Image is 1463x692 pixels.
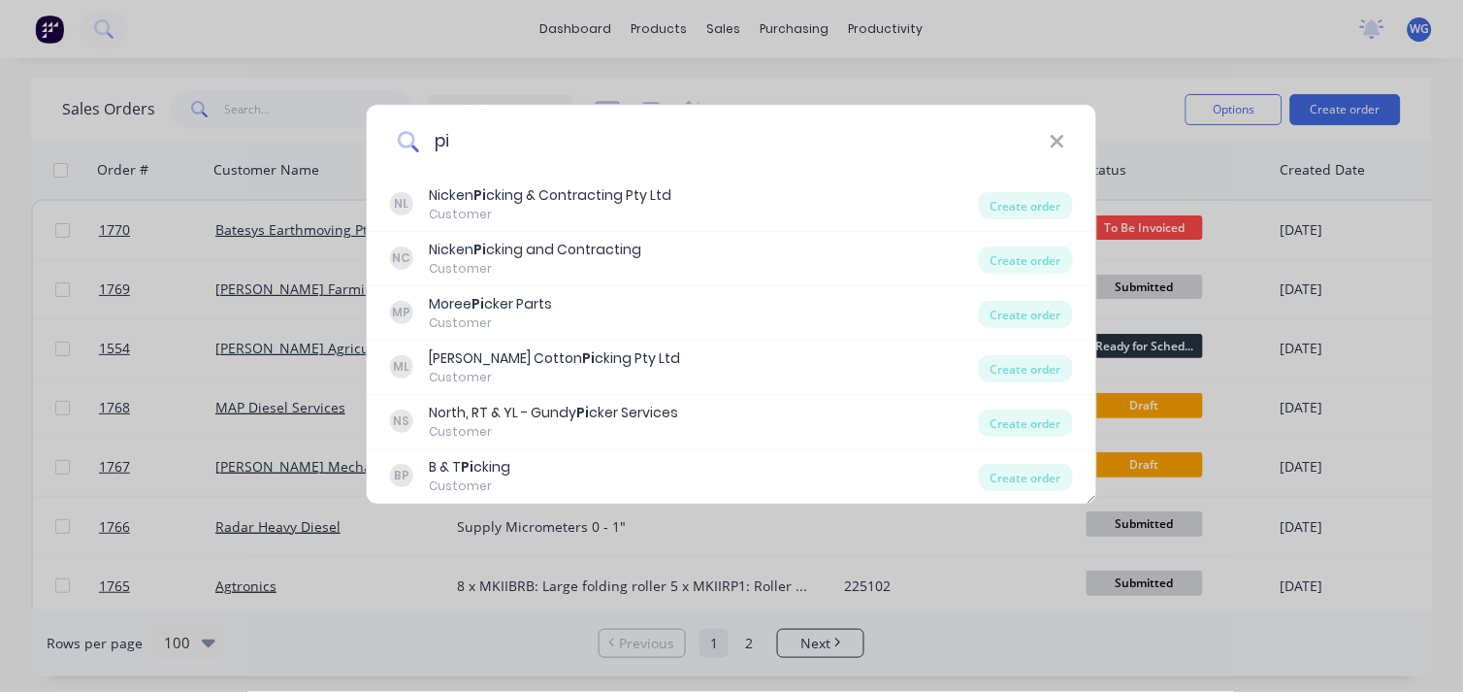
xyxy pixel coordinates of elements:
b: Pi [473,240,486,259]
b: Pi [473,185,486,205]
div: Nicken cking and Contracting [429,240,641,260]
b: Pi [461,457,473,477]
div: Customer [429,260,641,278]
div: North, RT & YL - Gundy cker Services [429,403,678,423]
div: Customer [429,478,510,495]
div: Create order [979,410,1073,437]
b: Pi [471,294,484,313]
div: Customer [429,314,552,332]
div: Nicken cking & Contracting Pty Ltd [429,185,671,206]
div: Customer [429,369,680,386]
div: NL [390,192,413,215]
div: [PERSON_NAME] Cotton cking Pty Ltd [429,348,680,369]
div: B & T cking [429,457,510,478]
div: Create order [979,301,1073,328]
div: NS [390,410,413,433]
input: Enter a customer name to create a new order... [419,105,1050,178]
div: Customer [429,423,678,441]
div: Moree cker Parts [429,294,552,314]
div: ML [390,355,413,379]
div: BP [390,464,413,487]
b: Pi [576,403,589,422]
div: Create order [979,247,1073,274]
div: NC [390,247,413,270]
div: Create order [979,464,1073,491]
div: Create order [979,192,1073,219]
div: Create order [979,355,1073,382]
div: MP [390,301,413,324]
b: Pi [582,348,595,368]
div: Customer [429,206,671,223]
